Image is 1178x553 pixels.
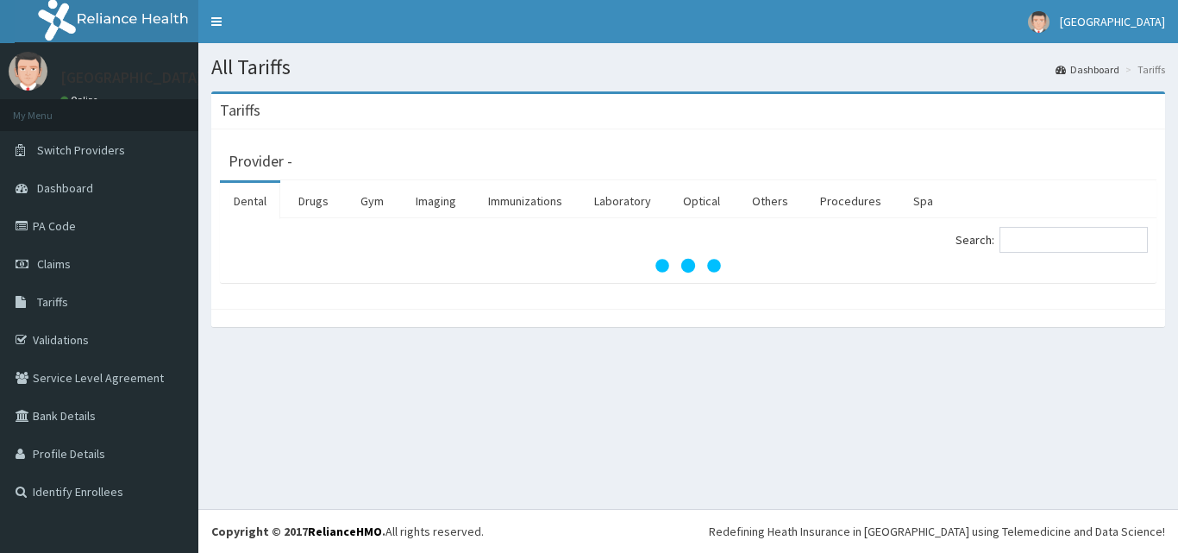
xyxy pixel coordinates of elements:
[285,183,342,219] a: Drugs
[37,256,71,272] span: Claims
[956,227,1148,253] label: Search:
[220,183,280,219] a: Dental
[999,227,1148,253] input: Search:
[899,183,947,219] a: Spa
[709,523,1165,540] div: Redefining Heath Insurance in [GEOGRAPHIC_DATA] using Telemedicine and Data Science!
[402,183,470,219] a: Imaging
[211,524,385,539] strong: Copyright © 2017 .
[60,94,102,106] a: Online
[806,183,895,219] a: Procedures
[229,154,292,169] h3: Provider -
[669,183,734,219] a: Optical
[211,56,1165,79] h1: All Tariffs
[738,183,802,219] a: Others
[308,524,382,539] a: RelianceHMO
[37,180,93,196] span: Dashboard
[1060,14,1165,29] span: [GEOGRAPHIC_DATA]
[1121,62,1165,77] li: Tariffs
[9,52,47,91] img: User Image
[474,183,576,219] a: Immunizations
[60,70,203,85] p: [GEOGRAPHIC_DATA]
[347,183,398,219] a: Gym
[37,142,125,158] span: Switch Providers
[1056,62,1119,77] a: Dashboard
[580,183,665,219] a: Laboratory
[654,231,723,300] svg: audio-loading
[37,294,68,310] span: Tariffs
[198,509,1178,553] footer: All rights reserved.
[1028,11,1050,33] img: User Image
[220,103,260,118] h3: Tariffs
